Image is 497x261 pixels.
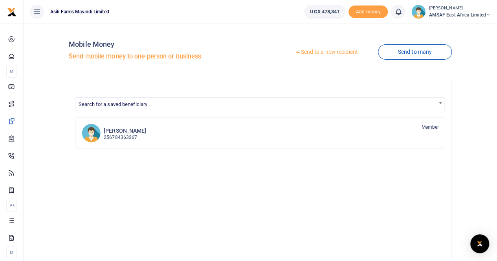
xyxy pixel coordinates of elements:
a: Send to many [378,44,452,60]
li: Ac [6,199,17,212]
small: [PERSON_NAME] [429,5,491,12]
span: Add money [348,5,388,18]
span: Search for a saved beneficiary [75,97,445,111]
span: AMSAF East Africa Limited [429,11,491,18]
li: Toup your wallet [348,5,388,18]
span: Search for a saved beneficiary [79,101,147,107]
img: profile-user [411,5,425,19]
a: Add money [348,8,388,14]
p: 256784363267 [104,134,146,141]
a: logo-small logo-large logo-large [7,9,17,15]
li: M [6,65,17,78]
img: DK [82,124,101,142]
a: profile-user [PERSON_NAME] AMSAF East Africa Limited [411,5,491,19]
div: Open Intercom Messenger [470,234,489,253]
h6: [PERSON_NAME] [104,128,146,134]
a: UGX 478,341 [304,5,345,19]
h5: Send mobile money to one person or business [69,53,257,60]
li: M [6,246,17,259]
img: logo-small [7,7,17,17]
h4: Mobile Money [69,40,257,49]
span: Member [421,124,439,131]
span: Asili Farms Masindi Limited [47,8,112,15]
span: UGX 478,341 [310,8,339,16]
span: Search for a saved beneficiary [75,98,444,110]
a: Send to a new recipient [275,45,378,59]
li: Wallet ballance [301,5,348,19]
a: DK [PERSON_NAME] 256784363267 Member [75,117,445,149]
